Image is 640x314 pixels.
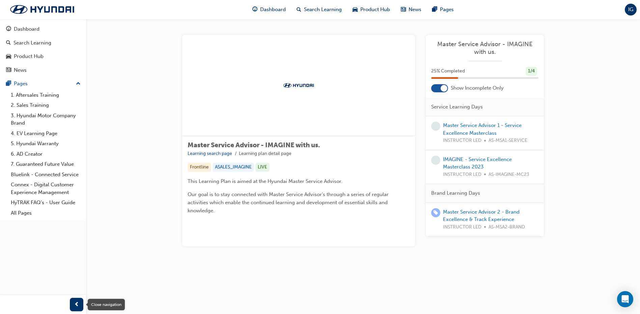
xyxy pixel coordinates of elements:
button: DashboardSearch LearningProduct HubNews [3,22,83,77]
div: Dashboard [14,25,39,33]
span: search-icon [6,40,11,46]
span: Service Learning Days [431,103,483,111]
a: Master Service Advisor 2 - Brand Excellence & Track Experience [443,209,520,223]
span: 25 % Completed [431,67,465,75]
div: ASALES_IMAGINE [213,163,254,172]
div: Open Intercom Messenger [617,291,633,307]
span: Search Learning [304,6,342,13]
a: Product Hub [3,50,83,63]
button: IG [625,4,637,15]
span: pages-icon [6,81,11,87]
a: 5. Hyundai Warranty [8,138,83,149]
a: IMAGINE - Service Excellence Masterclass 2023 [443,156,512,170]
a: search-iconSearch Learning [291,3,347,17]
span: This Learning Plan is aimed at the Hyundai Master Service Advisor. [188,178,342,184]
span: news-icon [6,67,11,73]
span: IG [628,6,633,13]
div: LIVE [255,163,270,172]
a: All Pages [8,208,83,218]
button: Pages [3,77,83,90]
div: Pages [14,80,28,88]
a: Bluelink - Connected Service [8,169,83,180]
span: AS-MSA2-BRAND [489,223,525,231]
img: Trak [3,2,81,17]
div: Product Hub [14,53,44,60]
span: guage-icon [6,26,11,32]
span: Product Hub [360,6,390,13]
a: Master Service Advisor - IMAGINE with us. [431,40,538,56]
a: news-iconNews [395,3,427,17]
a: 1. Aftersales Training [8,90,83,100]
span: pages-icon [432,5,437,14]
span: AS-IMAGINE-MC23 [489,171,529,179]
li: Learning plan detail page [239,150,291,158]
span: Our goal is to stay connected with Master Service Advisor's through a series of regular activitie... [188,191,390,214]
a: 7. Guaranteed Future Value [8,159,83,169]
a: 3. Hyundai Motor Company Brand [8,111,83,128]
a: Search Learning [3,37,83,49]
span: prev-icon [74,301,79,309]
a: guage-iconDashboard [247,3,291,17]
div: 1 / 4 [526,67,537,76]
span: car-icon [353,5,358,14]
span: learningRecordVerb_ENROLL-icon [431,208,440,217]
img: Trak [280,82,317,89]
span: news-icon [401,5,406,14]
span: Brand Learning Days [431,189,480,197]
a: HyTRAK FAQ's - User Guide [8,197,83,208]
a: 6. AD Creator [8,149,83,159]
span: Pages [440,6,454,13]
span: INSTRUCTOR LED [443,171,481,179]
a: Connex - Digital Customer Experience Management [8,180,83,197]
a: 2. Sales Training [8,100,83,111]
span: News [409,6,421,13]
span: Master Service Advisor - IMAGINE with us. [188,141,320,149]
div: Search Learning [13,39,51,47]
a: car-iconProduct Hub [347,3,395,17]
a: Learning search page [188,151,232,156]
span: search-icon [297,5,301,14]
div: Close navigation [88,299,125,310]
span: AS-MSA1-SERVICE [489,137,527,145]
span: car-icon [6,54,11,60]
span: Show Incomplete Only [451,84,504,92]
a: Dashboard [3,23,83,35]
span: learningRecordVerb_NONE-icon [431,122,440,131]
div: Frontline [188,163,211,172]
span: Dashboard [260,6,286,13]
a: News [3,64,83,76]
div: News [14,66,27,74]
span: up-icon [76,80,81,88]
span: guage-icon [252,5,257,14]
a: 4. EV Learning Page [8,128,83,139]
a: Master Service Advisor 1 - Service Excellence Masterclass [443,122,522,136]
span: INSTRUCTOR LED [443,223,481,231]
span: learningRecordVerb_NONE-icon [431,156,440,165]
span: INSTRUCTOR LED [443,137,481,145]
a: pages-iconPages [427,3,459,17]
